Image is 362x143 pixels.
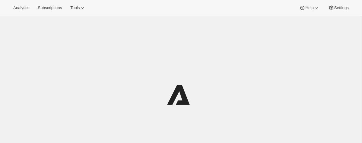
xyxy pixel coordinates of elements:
[13,5,29,10] span: Analytics
[334,5,349,10] span: Settings
[67,4,89,12] button: Tools
[70,5,80,10] span: Tools
[34,4,65,12] button: Subscriptions
[10,4,33,12] button: Analytics
[305,5,313,10] span: Help
[325,4,352,12] button: Settings
[296,4,323,12] button: Help
[38,5,62,10] span: Subscriptions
